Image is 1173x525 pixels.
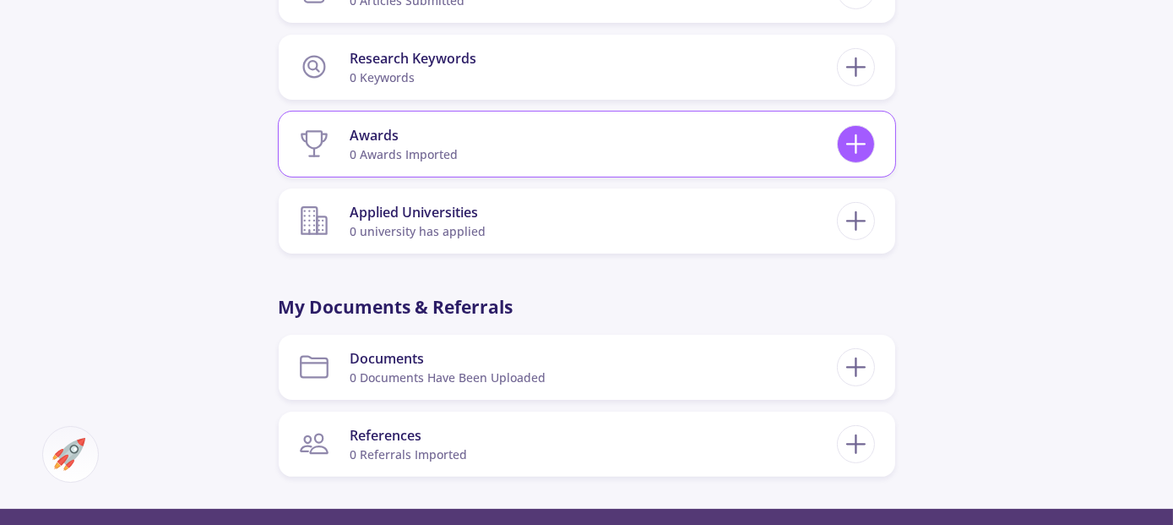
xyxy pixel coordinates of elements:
[350,48,476,68] div: Research Keywords
[350,202,486,222] div: Applied Universities
[350,348,546,369] div: Documents
[350,68,476,86] div: 0 keywords
[350,369,546,386] div: 0 documents have been uploaded
[279,294,895,321] p: My Documents & Referrals
[350,145,458,163] div: 0 awards imported
[52,438,85,471] img: ac-market
[350,446,467,463] div: 0 referrals imported
[350,125,458,145] div: Awards
[350,425,467,446] div: References
[350,223,486,239] span: 0 university has applied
